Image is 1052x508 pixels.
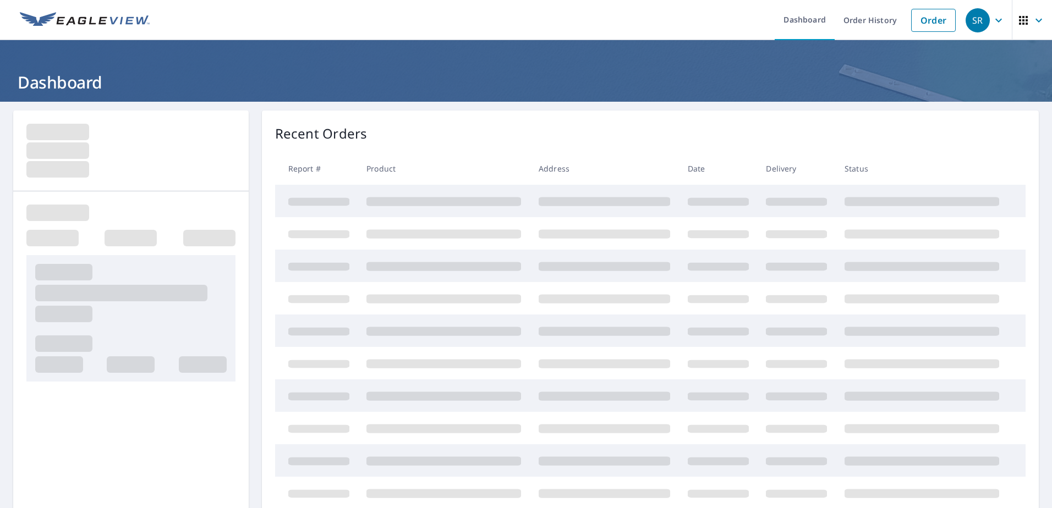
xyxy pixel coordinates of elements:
h1: Dashboard [13,71,1039,93]
p: Recent Orders [275,124,368,143]
th: Product [358,152,530,185]
th: Delivery [757,152,836,185]
th: Address [530,152,679,185]
img: EV Logo [20,12,150,29]
th: Report # [275,152,358,185]
th: Status [836,152,1008,185]
a: Order [911,9,956,32]
div: SR [966,8,990,32]
th: Date [679,152,758,185]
